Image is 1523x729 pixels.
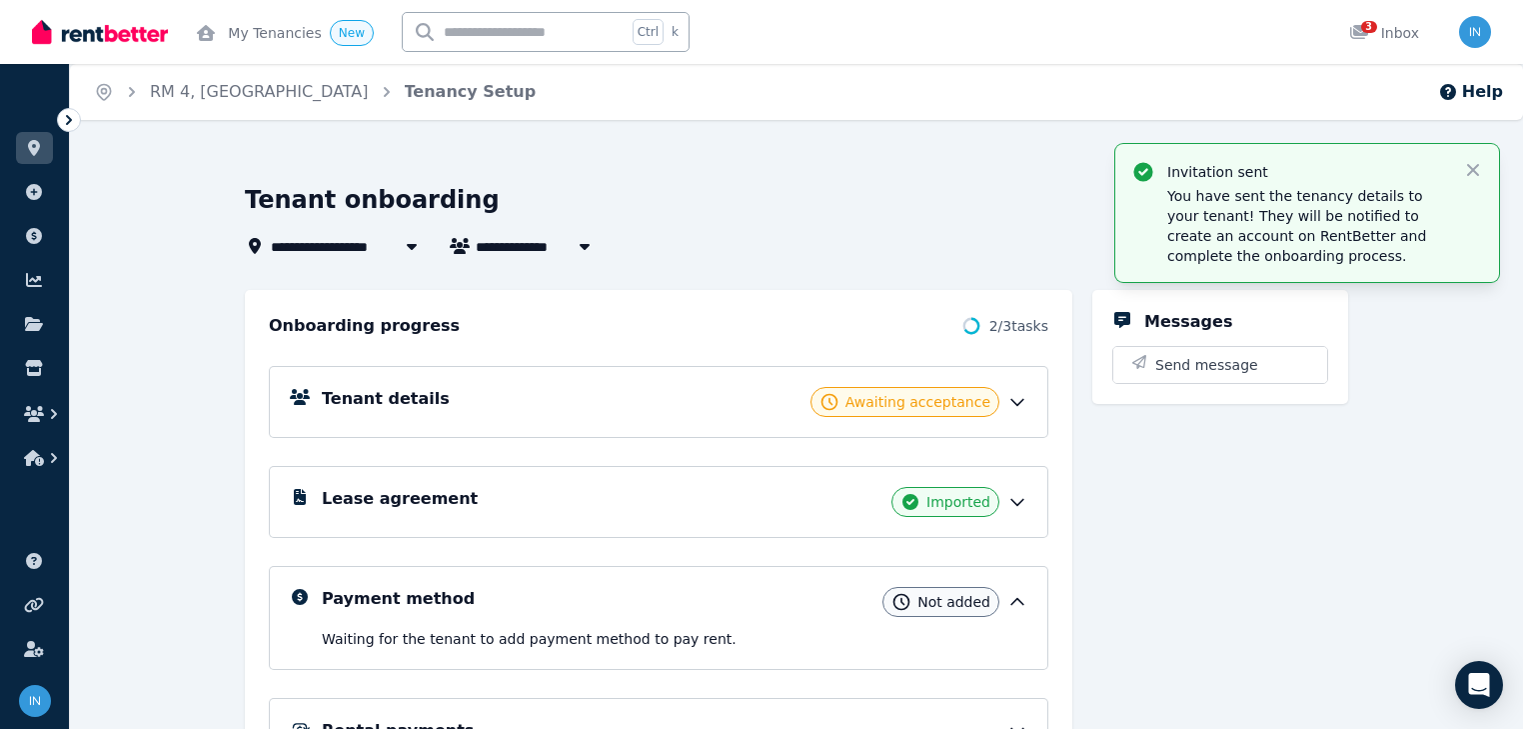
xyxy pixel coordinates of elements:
[672,24,679,40] span: k
[70,64,560,120] nav: Breadcrumb
[989,316,1048,336] span: 2 / 3 tasks
[1144,310,1232,334] h5: Messages
[405,80,537,104] span: Tenancy Setup
[1167,162,1447,182] p: Invitation sent
[322,487,478,511] h5: Lease agreement
[633,19,664,45] span: Ctrl
[150,82,369,101] a: RM 4, [GEOGRAPHIC_DATA]
[32,17,168,47] img: RentBetter
[1459,16,1491,48] img: info@museliving.com.au
[1349,23,1419,43] div: Inbox
[322,629,1027,649] p: Waiting for the tenant to add payment method to pay rent .
[926,492,990,512] span: Imported
[19,685,51,717] img: info@museliving.com.au
[845,392,990,412] span: Awaiting acceptance
[1155,355,1258,375] span: Send message
[269,314,460,338] h2: Onboarding progress
[1113,347,1327,383] button: Send message
[917,592,990,612] span: Not added
[322,387,450,411] h5: Tenant details
[245,184,500,216] h1: Tenant onboarding
[1361,21,1377,33] span: 3
[1455,661,1503,709] div: Open Intercom Messenger
[339,26,365,40] span: New
[1438,80,1503,104] button: Help
[322,587,475,611] h5: Payment method
[1167,186,1447,266] p: You have sent the tenancy details to your tenant! They will be notified to create an account on R...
